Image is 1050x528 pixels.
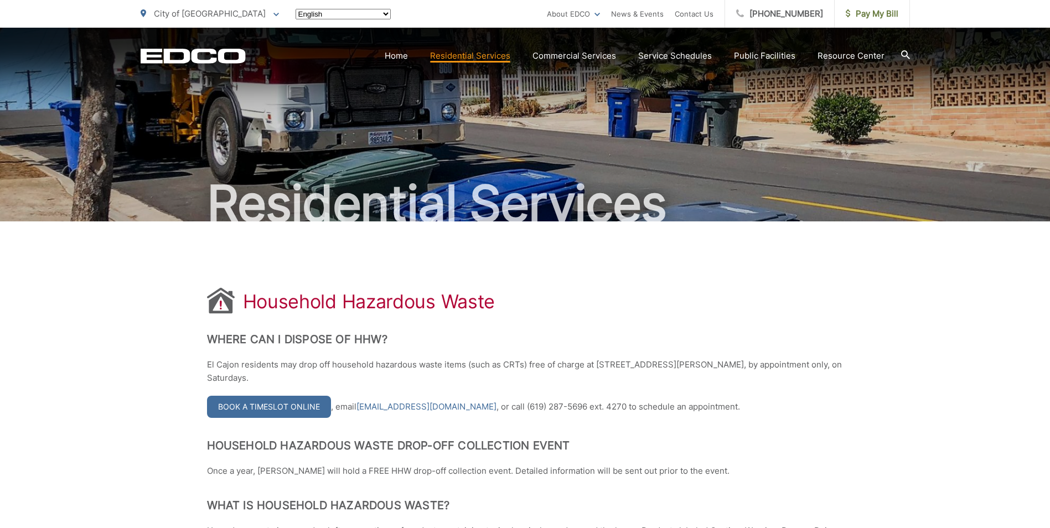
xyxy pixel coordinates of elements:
p: El Cajon residents may drop off household hazardous waste items (such as CRTs) free of charge at ... [207,358,844,385]
h2: Where Can I Dispose of HHW? [207,333,844,346]
a: Service Schedules [638,49,712,63]
a: Residential Services [430,49,510,63]
p: , email , or call (619) 287-5696 ext. 4270 to schedule an appointment. [207,396,844,418]
h1: Household Hazardous Waste [243,291,495,313]
select: Select a language [296,9,391,19]
a: Public Facilities [734,49,795,63]
h2: Residential Services [141,176,910,231]
a: About EDCO [547,7,600,20]
span: Pay My Bill [846,7,898,20]
a: Home [385,49,408,63]
a: Book a Timeslot Online [207,396,331,418]
h2: What is Household Hazardous Waste? [207,499,844,512]
a: Resource Center [818,49,885,63]
a: Commercial Services [532,49,616,63]
h2: Household Hazardous Waste Drop-Off Collection Event [207,439,844,452]
a: EDCD logo. Return to the homepage. [141,48,246,64]
a: News & Events [611,7,664,20]
p: Once a year, [PERSON_NAME] will hold a FREE HHW drop-off collection event. Detailed information w... [207,464,844,478]
a: Contact Us [675,7,713,20]
span: City of [GEOGRAPHIC_DATA] [154,8,266,19]
a: [EMAIL_ADDRESS][DOMAIN_NAME] [356,400,496,413]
